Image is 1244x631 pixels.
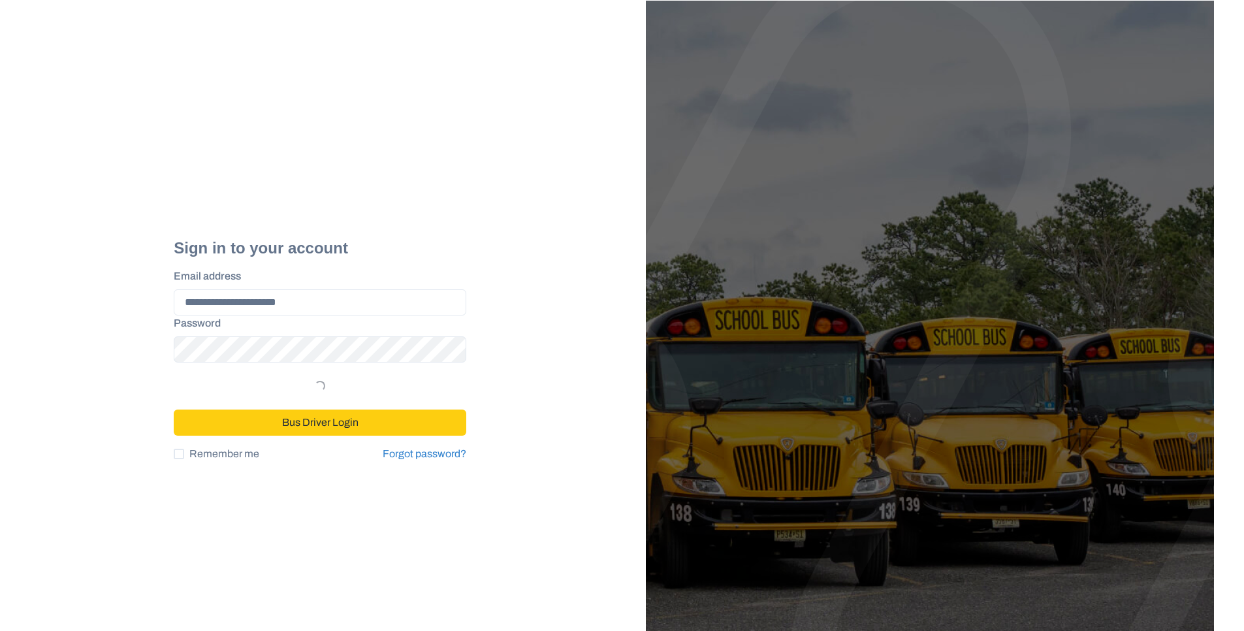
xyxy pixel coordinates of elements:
label: Password [174,315,458,331]
a: Bus Driver Login [174,411,466,422]
button: Bus Driver Login [174,410,466,436]
h2: Sign in to your account [174,239,466,258]
a: Forgot password? [383,446,466,462]
label: Email address [174,268,458,284]
a: Forgot password? [383,448,466,459]
span: Remember me [189,446,259,462]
